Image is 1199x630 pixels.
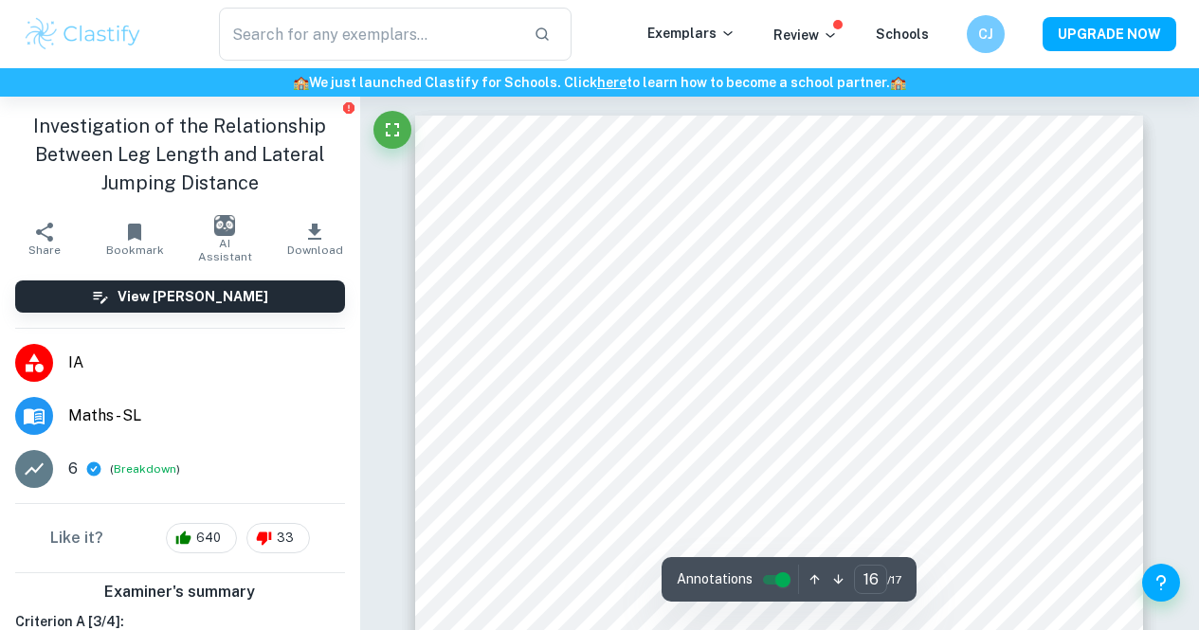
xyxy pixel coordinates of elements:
h6: CJ [975,24,997,45]
img: Clastify logo [23,15,143,53]
button: Fullscreen [373,111,411,149]
h6: We just launched Clastify for Schools. Click to learn how to become a school partner. [4,72,1195,93]
button: Download [270,212,360,265]
h1: Investigation of the Relationship Between Leg Length and Lateral Jumping Distance [15,112,345,197]
button: View [PERSON_NAME] [15,280,345,313]
h6: Like it? [50,527,103,549]
img: AI Assistant [214,215,235,236]
span: 🏫 [293,75,309,90]
button: Breakdown [114,460,176,477]
span: Download [287,243,343,257]
h6: View [PERSON_NAME] [118,286,268,307]
p: 6 [68,458,78,480]
div: 640 [166,523,237,553]
span: IA [68,351,345,374]
button: CJ [967,15,1005,53]
button: UPGRADE NOW [1043,17,1176,51]
span: Bookmark [106,243,164,257]
span: Share [28,243,61,257]
span: Annotations [677,569,753,589]
span: 640 [186,529,231,548]
a: Schools [876,27,929,42]
span: Maths - SL [68,405,345,427]
button: Report issue [342,100,356,115]
p: Exemplars [647,23,736,44]
h6: Examiner's summary [8,581,353,603]
p: Review [773,25,838,45]
div: 33 [246,523,310,553]
span: 33 [266,529,304,548]
button: AI Assistant [180,212,270,265]
a: here [597,75,627,90]
button: Bookmark [90,212,180,265]
span: / 17 [887,571,901,588]
input: Search for any exemplars... [219,8,518,61]
button: Help and Feedback [1142,564,1180,602]
span: ( ) [110,460,180,478]
span: 🏫 [890,75,906,90]
span: AI Assistant [191,237,259,263]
